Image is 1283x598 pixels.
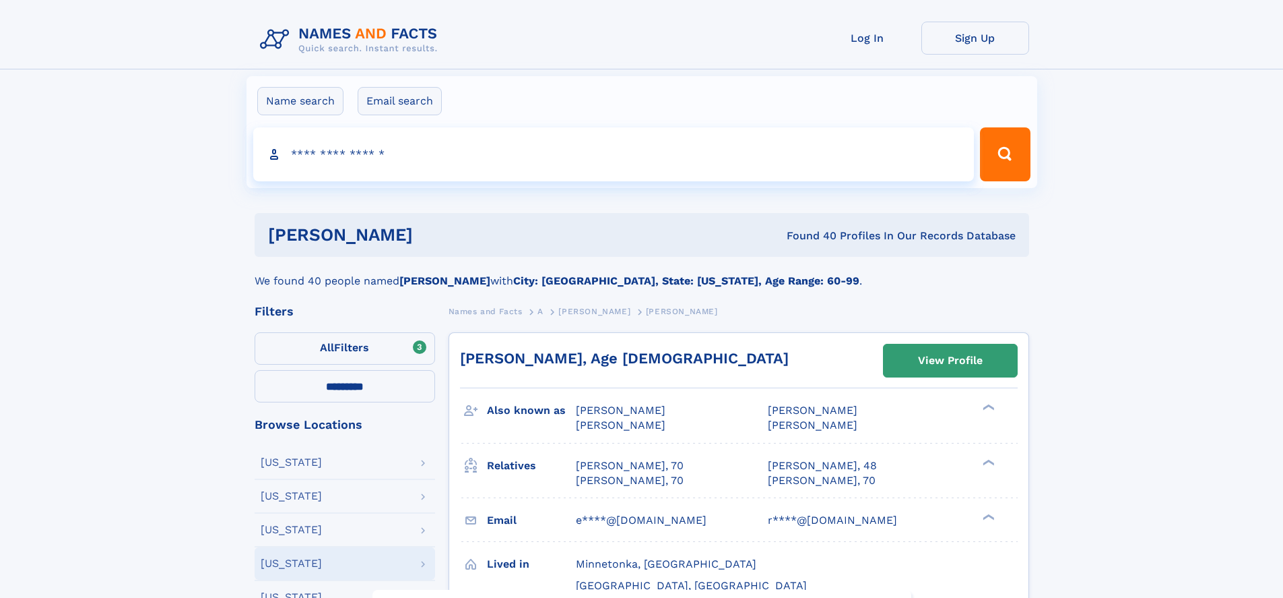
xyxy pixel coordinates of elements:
[261,558,322,569] div: [US_STATE]
[399,274,490,287] b: [PERSON_NAME]
[576,473,684,488] a: [PERSON_NAME], 70
[768,458,877,473] a: [PERSON_NAME], 48
[358,87,442,115] label: Email search
[320,341,334,354] span: All
[814,22,921,55] a: Log In
[768,419,857,431] span: [PERSON_NAME]
[255,419,435,431] div: Browse Locations
[255,22,449,58] img: Logo Names and Facts
[257,87,343,115] label: Name search
[576,558,756,570] span: Minnetonka, [GEOGRAPHIC_DATA]
[537,303,544,320] a: A
[576,404,665,417] span: [PERSON_NAME]
[460,350,789,367] a: [PERSON_NAME], Age [DEMOGRAPHIC_DATA]
[537,307,544,316] span: A
[487,509,576,532] h3: Email
[921,22,1029,55] a: Sign Up
[576,458,684,473] a: [PERSON_NAME], 70
[261,525,322,535] div: [US_STATE]
[558,307,630,316] span: [PERSON_NAME]
[487,399,576,422] h3: Also known as
[884,345,1017,377] a: View Profile
[253,127,975,181] input: search input
[268,227,600,243] h1: [PERSON_NAME]
[487,454,576,477] h3: Relatives
[918,345,983,376] div: View Profile
[576,419,665,431] span: [PERSON_NAME]
[261,491,322,502] div: [US_STATE]
[255,332,435,365] label: Filters
[979,458,995,467] div: ❯
[599,229,1016,243] div: Found 40 Profiles In Our Records Database
[255,305,435,318] div: Filters
[261,457,322,468] div: [US_STATE]
[980,127,1030,181] button: Search Button
[487,553,576,576] h3: Lived in
[513,274,859,287] b: City: [GEOGRAPHIC_DATA], State: [US_STATE], Age Range: 60-99
[979,403,995,412] div: ❯
[449,303,523,320] a: Names and Facts
[768,404,857,417] span: [PERSON_NAME]
[768,473,876,488] a: [PERSON_NAME], 70
[576,579,807,592] span: [GEOGRAPHIC_DATA], [GEOGRAPHIC_DATA]
[646,307,718,316] span: [PERSON_NAME]
[558,303,630,320] a: [PERSON_NAME]
[979,512,995,521] div: ❯
[255,257,1029,289] div: We found 40 people named with .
